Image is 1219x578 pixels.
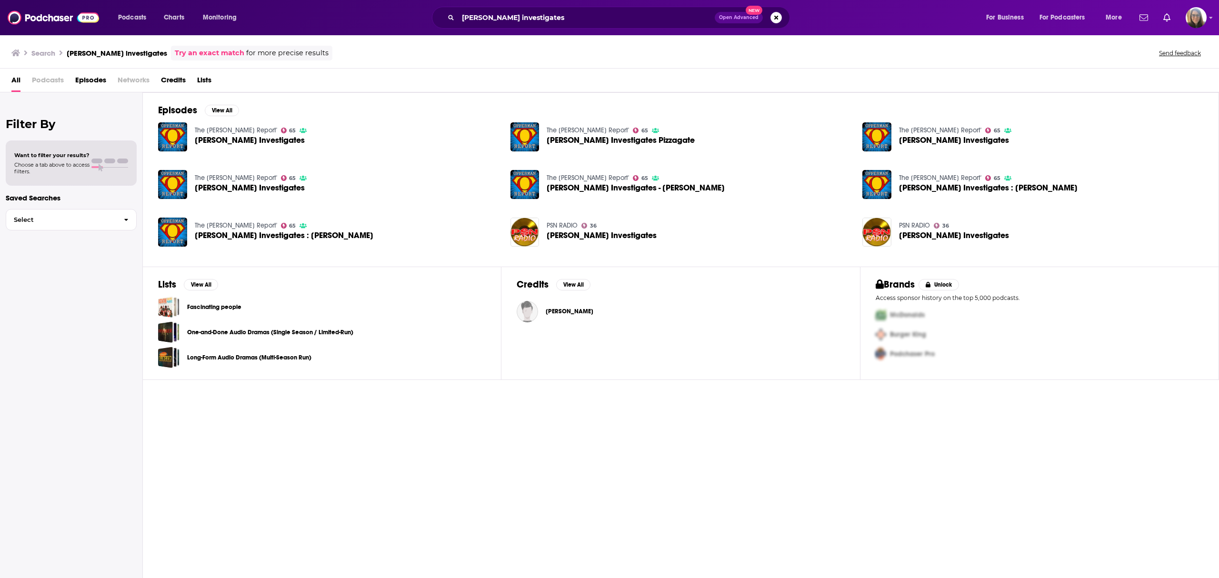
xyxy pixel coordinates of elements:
[6,209,137,230] button: Select
[517,296,844,327] button: William RamseyWilliam Ramsey
[158,279,218,290] a: ListsView All
[1186,7,1207,28] button: Show profile menu
[289,224,296,228] span: 65
[890,311,925,319] span: McDonalds
[986,11,1024,24] span: For Business
[517,279,590,290] a: CreditsView All
[633,175,648,181] a: 65
[547,136,695,144] a: William Ramsey Investigates Pizzagate
[979,10,1036,25] button: open menu
[195,221,277,229] a: The Opperman Report'
[158,218,187,247] img: William Ramsey Investigates : Roberta Glass
[872,325,890,344] img: Second Pro Logo
[1033,10,1099,25] button: open menu
[111,10,159,25] button: open menu
[196,10,249,25] button: open menu
[517,279,549,290] h2: Credits
[746,6,763,15] span: New
[1099,10,1134,25] button: open menu
[547,184,725,192] span: [PERSON_NAME] Investigates - [PERSON_NAME]
[1106,11,1122,24] span: More
[872,305,890,325] img: First Pro Logo
[547,221,578,229] a: PSN RADIO
[581,223,597,229] a: 36
[161,72,186,92] a: Credits
[994,129,1000,133] span: 65
[899,136,1009,144] a: William Ramsey Investigates
[281,175,296,181] a: 65
[899,136,1009,144] span: [PERSON_NAME] Investigates
[32,72,64,92] span: Podcasts
[118,11,146,24] span: Podcasts
[6,117,137,131] h2: Filter By
[633,128,648,133] a: 65
[1186,7,1207,28] img: User Profile
[195,231,373,239] a: William Ramsey Investigates : Roberta Glass
[158,10,190,25] a: Charts
[195,174,277,182] a: The Opperman Report'
[158,104,239,116] a: EpisodesView All
[876,279,915,290] h2: Brands
[195,184,305,192] a: William Ramsey Investigates
[246,48,329,59] span: for more precise results
[556,279,590,290] button: View All
[546,308,593,315] a: William Ramsey
[31,49,55,58] h3: Search
[510,122,540,151] img: William Ramsey Investigates Pizzagate
[158,296,180,318] a: Fascinating people
[158,122,187,151] img: William Ramsey Investigates
[547,184,725,192] a: William Ramsey Investigates - Willem Petzer
[517,301,538,322] img: William Ramsey
[164,11,184,24] span: Charts
[899,221,930,229] a: PSN RADIO
[11,72,20,92] a: All
[195,136,305,144] a: William Ramsey Investigates
[197,72,211,92] a: Lists
[195,136,305,144] span: [PERSON_NAME] Investigates
[862,218,891,247] img: William Ramsey Investigates
[158,321,180,343] a: One-and-Done Audio Dramas (Single Season / Limited-Run)
[1156,49,1204,57] button: Send feedback
[899,184,1078,192] a: William Ramsey Investigates : Brandon Young
[876,294,1203,301] p: Access sponsor history on the top 5,000 podcasts.
[158,170,187,199] a: William Ramsey Investigates
[899,126,981,134] a: The Opperman Report'
[547,231,657,239] span: [PERSON_NAME] Investigates
[458,10,715,25] input: Search podcasts, credits, & more...
[8,9,99,27] img: Podchaser - Follow, Share and Rate Podcasts
[510,218,540,247] a: William Ramsey Investigates
[281,128,296,133] a: 65
[1136,10,1152,26] a: Show notifications dropdown
[158,347,180,368] a: Long-Form Audio Dramas (Multi-Season Run)
[934,223,949,229] a: 36
[14,152,90,159] span: Want to filter your results?
[441,7,799,29] div: Search podcasts, credits, & more...
[985,128,1000,133] a: 65
[862,122,891,151] img: William Ramsey Investigates
[510,170,540,199] img: William Ramsey Investigates - Willem Petzer
[289,129,296,133] span: 65
[890,330,926,339] span: Burger King
[590,224,597,228] span: 36
[67,49,167,58] h3: [PERSON_NAME] investigates
[184,279,218,290] button: View All
[899,184,1078,192] span: [PERSON_NAME] Investigates : [PERSON_NAME]
[547,174,629,182] a: The Opperman Report'
[6,217,116,223] span: Select
[75,72,106,92] a: Episodes
[862,170,891,199] img: William Ramsey Investigates : Brandon Young
[547,231,657,239] a: William Ramsey Investigates
[205,105,239,116] button: View All
[118,72,150,92] span: Networks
